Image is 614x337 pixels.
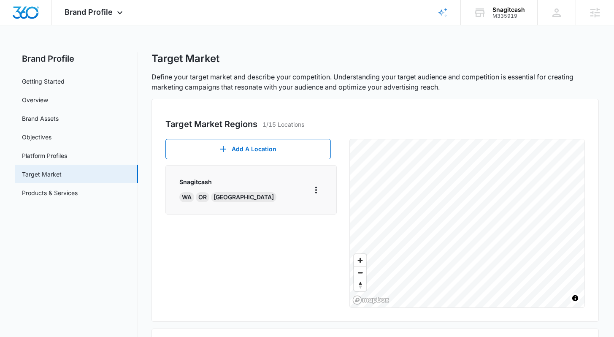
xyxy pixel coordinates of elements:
[22,170,62,179] a: Target Market
[165,139,331,159] button: Add A Location
[350,139,584,307] canvas: Map
[22,188,78,197] a: Products & Services
[22,95,48,104] a: Overview
[179,177,278,186] p: Snagitcash
[309,183,323,197] button: More
[354,266,366,279] button: Zoom out
[354,279,366,291] button: Reset bearing to north
[179,192,194,202] div: WA
[196,192,209,202] div: OR
[151,52,219,65] h1: Target Market
[22,77,65,86] a: Getting Started
[22,133,51,141] a: Objectives
[262,120,304,129] p: 1/15 Locations
[492,6,525,13] div: account name
[165,118,257,130] h3: Target Market Regions
[352,295,389,305] a: Mapbox homepage
[354,279,366,291] span: Reset bearing to north
[492,13,525,19] div: account id
[573,294,578,303] span: Toggle attribution
[22,114,59,123] a: Brand Assets
[354,267,366,279] span: Zoom out
[22,151,67,160] a: Platform Profiles
[211,192,276,202] div: [GEOGRAPHIC_DATA]
[65,8,113,16] span: Brand Profile
[570,293,580,303] button: Toggle attribution
[151,72,598,92] p: Define your target market and describe your competition. Understanding your target audience and c...
[15,52,138,65] h2: Brand Profile
[354,254,366,266] button: Zoom in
